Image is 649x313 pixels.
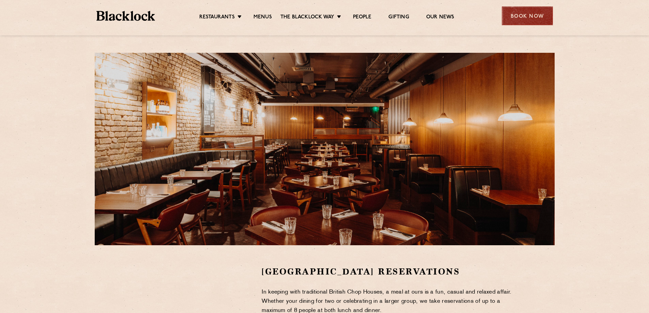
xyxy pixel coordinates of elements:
[253,14,272,21] a: Menus
[96,11,155,21] img: BL_Textured_Logo-footer-cropped.svg
[388,14,409,21] a: Gifting
[280,14,334,21] a: The Blacklock Way
[262,266,523,278] h2: [GEOGRAPHIC_DATA] Reservations
[353,14,371,21] a: People
[426,14,454,21] a: Our News
[502,6,553,25] div: Book Now
[199,14,235,21] a: Restaurants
